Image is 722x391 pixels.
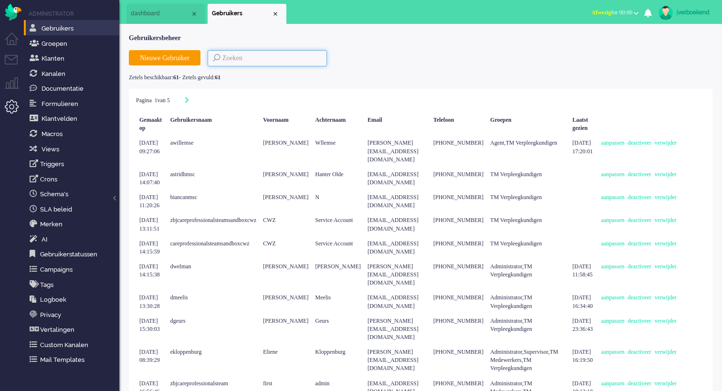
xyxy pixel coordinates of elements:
span: CWZ [263,240,276,247]
span: astridhmsc [170,171,195,178]
a: Custom Kanalen [28,339,119,350]
span: Administrator,Supervisor,TM Medewerkers,TM Verpleegkundigen [490,349,558,371]
div: [DATE] 11:58:45 [572,263,594,279]
a: deactiveer [628,317,654,324]
div: jverboekend [677,8,712,17]
span: Administrator,TM Verpleegkundigen [490,263,532,278]
div: Voornaam [260,113,312,136]
a: Crons [28,174,119,184]
a: deactiveer [628,294,654,301]
div: [DATE] 16:34:40 [572,294,594,310]
input: Zoeken [208,50,327,66]
span: [PERSON_NAME] [263,263,308,270]
span: [PERSON_NAME][EMAIL_ADDRESS][DOMAIN_NAME] [367,139,419,162]
span: Formulieren [42,100,78,107]
span: Administrator,TM Verpleegkundigen [490,317,532,332]
span: [EMAIL_ADDRESS][DOMAIN_NAME] [367,240,419,255]
span: Administrator,TM Verpleegkundigen [490,294,532,309]
span: TM Verpleegkundigen [490,217,542,223]
span: Kanalen [42,70,65,77]
a: verwijder [655,349,680,355]
a: Gebruikerstatussen [28,249,119,259]
a: aanpassen [601,139,628,146]
a: aanpassen [601,217,628,223]
span: zbjcareprofessionalsteamsandboxcwz [170,217,257,223]
a: Groepen [28,38,119,49]
span: [PERSON_NAME] [263,317,308,324]
span: [EMAIL_ADDRESS][DOMAIN_NAME] [367,194,419,209]
span: [PHONE_NUMBER] [433,139,483,146]
a: Merken [28,219,119,229]
span: N [315,194,320,201]
span: Wllemse [315,139,336,146]
a: SLA beleid [28,204,119,214]
span: TM Verpleegkundigen [490,194,542,201]
a: deactiveer [628,380,654,387]
a: verwijder [655,240,680,247]
span: Geurs [315,317,329,324]
span: Groepen [42,40,67,47]
span: dgeurs [170,317,186,324]
a: deactiveer [628,240,654,247]
a: verwijder [655,317,680,324]
a: deactiveer [628,263,654,270]
div: [DATE] 23:36:43 [572,317,594,333]
div: [DATE] 08:39:29 [139,348,164,364]
a: aanpassen [601,380,628,387]
a: Views [28,144,119,154]
span: Gebruikers [212,10,272,18]
a: aanpassen [601,263,628,270]
span: Klantvelden [42,115,77,122]
b: 61 [173,74,179,81]
img: avatar [659,6,673,20]
a: Klantvelden [28,113,119,124]
a: Ai [28,234,119,244]
a: Documentatie [28,83,119,94]
span: [PHONE_NUMBER] [433,217,483,223]
span: [PHONE_NUMBER] [433,263,483,270]
a: verwijder [655,380,680,387]
li: Admin menu [5,100,26,121]
div: [DATE] 13:11:51 [139,216,164,232]
div: Email [364,113,430,136]
span: Views [42,146,59,153]
span: [PERSON_NAME] [263,294,308,301]
a: aanpassen [601,194,628,201]
button: Nieuwe Gebruiker [129,50,200,65]
a: verwijder [655,217,680,223]
a: verwijder [655,194,680,201]
a: deactiveer [628,349,654,355]
a: Gebruikers [28,23,119,33]
a: Mail Templates [28,354,119,365]
span: [PERSON_NAME] [315,263,361,270]
li: Administrator [29,10,119,18]
span: Service Account [315,240,353,247]
span: dwelman [170,263,191,270]
span: [PHONE_NUMBER] [433,194,483,201]
span: Agent,TM Verpleegkundigen [490,139,557,146]
a: Vertalingen [28,324,119,335]
span: [PHONE_NUMBER] [433,380,483,387]
a: Tags [28,279,119,290]
span: Afwezig [591,9,611,16]
img: flow_omnibird.svg [5,4,21,21]
li: Users [208,4,286,24]
li: Dashboard [126,4,205,24]
input: Page [152,96,157,105]
a: aanpassen [601,294,628,301]
a: deactiveer [628,171,654,178]
span: [PHONE_NUMBER] [433,349,483,355]
span: [PERSON_NAME] [263,194,308,201]
li: Afwezigfor 00:00 [586,3,644,24]
span: dmeelis [170,294,188,301]
a: aanpassen [601,317,628,324]
span: Meelis [315,294,331,301]
a: Klanten [28,53,119,63]
a: aanpassen [601,240,628,247]
span: Eliene [263,349,278,355]
span: for 00:00 [591,9,632,16]
div: [DATE] 14:15:38 [139,263,164,279]
span: awillemse [170,139,194,146]
span: first [263,380,272,387]
div: Telefoon [430,113,487,136]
